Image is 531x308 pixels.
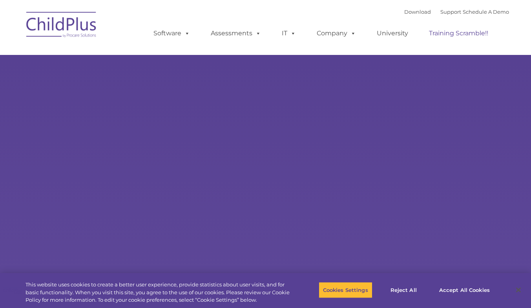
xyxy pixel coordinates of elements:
[510,281,527,299] button: Close
[440,9,461,15] a: Support
[463,9,509,15] a: Schedule A Demo
[369,26,416,41] a: University
[319,282,372,298] button: Cookies Settings
[274,26,304,41] a: IT
[404,9,431,15] a: Download
[309,26,364,41] a: Company
[421,26,496,41] a: Training Scramble!!
[26,281,292,304] div: This website uses cookies to create a better user experience, provide statistics about user visit...
[22,6,101,46] img: ChildPlus by Procare Solutions
[203,26,269,41] a: Assessments
[146,26,198,41] a: Software
[379,282,428,298] button: Reject All
[404,9,509,15] font: |
[435,282,494,298] button: Accept All Cookies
